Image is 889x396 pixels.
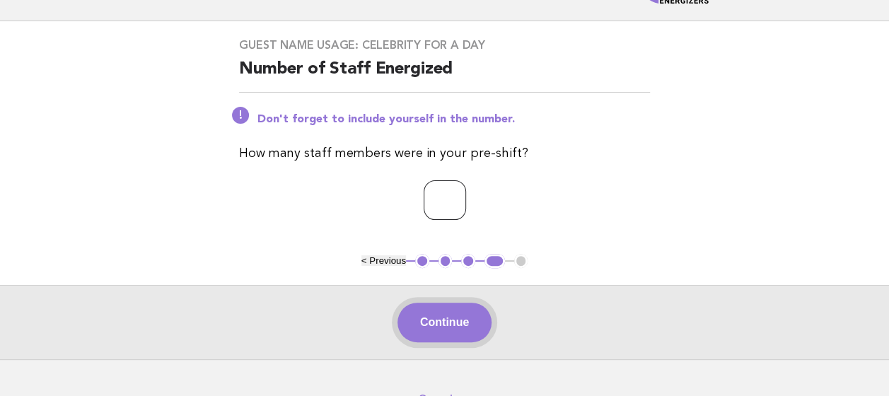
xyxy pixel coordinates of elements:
p: How many staff members were in your pre-shift? [239,144,650,163]
p: Don't forget to include yourself in the number. [257,112,650,127]
button: 3 [461,254,475,268]
button: 4 [484,254,505,268]
button: < Previous [361,255,406,266]
button: 2 [438,254,453,268]
button: 1 [415,254,429,268]
button: Continue [397,303,492,342]
h3: Guest name usage: Celebrity for a day [239,38,650,52]
h2: Number of Staff Energized [239,58,650,93]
